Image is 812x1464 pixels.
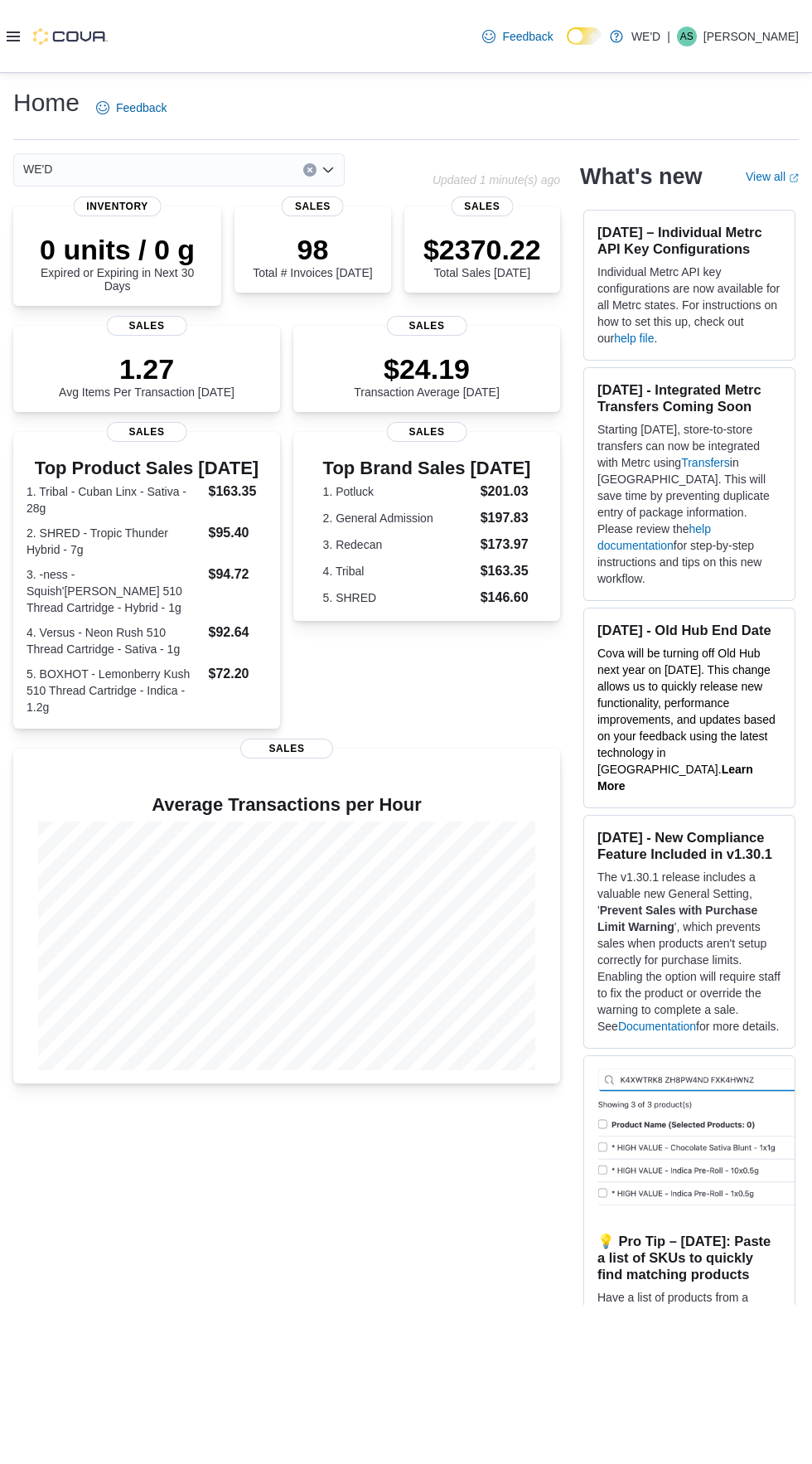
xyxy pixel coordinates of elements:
[680,27,694,46] span: AS
[323,563,474,579] dt: 4. Tribal
[354,352,500,385] p: $24.19
[27,233,208,293] div: Expired or Expiring in Next 30 Days
[481,482,531,502] dd: $201.03
[597,224,781,257] h3: [DATE] – Individual Metrc API Key Configurations
[73,196,162,216] span: Inventory
[597,381,781,414] h3: [DATE] - Integrated Metrc Transfers Coming Soon
[323,536,474,553] dt: 3. Redecan
[23,159,52,179] span: WE'D
[481,588,531,608] dd: $146.60
[618,1020,696,1033] a: Documentation
[597,647,776,776] span: Cova will be turning off Old Hub next year on [DATE]. This change allows us to quickly release ne...
[481,535,531,555] dd: $173.97
[631,27,660,46] p: WE'D
[597,869,781,1035] p: The v1.30.1 release includes a valuable new General Setting, ' ', which prevents sales when produ...
[323,458,531,478] h3: Top Brand Sales [DATE]
[614,332,654,345] a: help file
[33,28,108,45] img: Cova
[27,483,202,516] dt: 1. Tribal - Cuban Linx - Sativa - 28g
[89,91,173,124] a: Feedback
[681,456,730,469] a: Transfers
[253,233,372,279] div: Total # Invoices [DATE]
[323,483,474,500] dt: 1. Potluck
[209,664,268,684] dd: $72.20
[253,233,372,266] p: 98
[13,86,80,119] h1: Home
[209,565,268,584] dd: $94.72
[746,170,799,183] a: View allExternal link
[27,458,267,478] h3: Top Product Sales [DATE]
[209,623,268,642] dd: $92.64
[354,352,500,399] div: Transaction Average [DATE]
[423,233,541,279] div: Total Sales [DATE]
[481,508,531,528] dd: $197.83
[209,523,268,543] dd: $95.40
[282,196,344,216] span: Sales
[580,163,702,190] h2: What's new
[387,422,467,442] span: Sales
[59,352,234,399] div: Avg Items Per Transaction [DATE]
[107,422,187,442] span: Sales
[597,264,781,347] p: Individual Metrc API key configurations are now available for all Metrc states. For instructions ...
[597,1233,781,1282] h3: 💡 Pro Tip – [DATE]: Paste a list of SKUs to quickly find matching products
[597,522,711,552] a: help documentation
[321,163,335,177] button: Open list of options
[423,233,541,266] p: $2370.22
[27,525,202,558] dt: 2. SHRED - Tropic Thunder Hybrid - 7g
[597,421,781,587] p: Starting [DATE], store-to-store transfers can now be integrated with Metrc using in [GEOGRAPHIC_D...
[27,233,208,266] p: 0 units / 0 g
[27,666,202,715] dt: 5. BOXHOT - Lemonberry Kush 510 Thread Cartridge - Indica - 1.2g
[433,173,560,187] p: Updated 1 minute(s) ago
[240,739,333,759] span: Sales
[567,45,568,46] span: Dark Mode
[476,20,559,53] a: Feedback
[27,624,202,657] dt: 4. Versus - Neon Rush 510 Thread Cartridge - Sativa - 1g
[107,316,187,336] span: Sales
[789,173,799,183] svg: External link
[481,561,531,581] dd: $163.35
[451,196,513,216] span: Sales
[502,28,553,45] span: Feedback
[27,566,202,616] dt: 3. -ness - Squish'[PERSON_NAME] 510 Thread Cartridge - Hybrid - 1g
[597,904,757,933] strong: Prevent Sales with Purchase Limit Warning
[597,1289,781,1455] p: Have a list of products from a report? Just paste the Catalog SKUs into any product search field ...
[116,99,167,116] span: Feedback
[597,622,781,638] h3: [DATE] - Old Hub End Date
[303,163,317,177] button: Clear input
[323,510,474,526] dt: 2. General Admission
[597,829,781,862] h3: [DATE] - New Compliance Feature Included in v1.30.1
[677,27,697,46] div: Aleks Stam
[667,27,670,46] p: |
[59,352,234,385] p: 1.27
[387,316,467,336] span: Sales
[703,27,799,46] p: [PERSON_NAME]
[209,482,268,502] dd: $163.35
[27,795,547,815] h4: Average Transactions per Hour
[323,589,474,606] dt: 5. SHRED
[567,27,602,45] input: Dark Mode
